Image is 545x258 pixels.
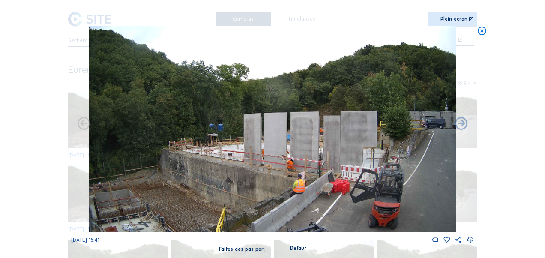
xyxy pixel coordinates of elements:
img: Image [89,26,456,233]
div: Défaut [290,244,307,252]
span: [DATE] 15:41 [71,237,99,243]
div: Faites des pas par: [219,247,265,252]
div: Défaut [270,244,326,252]
i: Back [454,117,469,132]
i: Forward [76,117,91,132]
div: Plein écran [440,17,467,22]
